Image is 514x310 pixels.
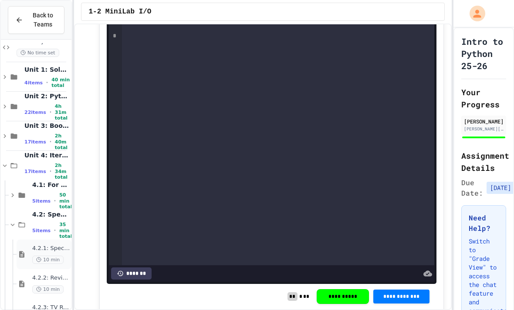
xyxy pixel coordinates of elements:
span: 4.2.2: Review - Specific Ranges [32,274,70,282]
span: • [50,109,51,116]
span: Unit 3: Booleans and Conditionals [24,122,70,130]
h2: Your Progress [461,86,506,110]
h3: Need Help? [469,213,499,233]
span: 4.2.1: Specific Ranges [32,245,70,252]
span: Unit 2: Python Fundamentals [24,92,70,100]
span: 4.2: Specific Ranges [32,210,70,218]
span: 2h 40m total [55,133,70,150]
span: 17 items [24,139,46,145]
span: 5 items [32,228,51,233]
span: 17 items [24,169,46,174]
span: 2h 34m total [55,163,70,180]
span: Unit 4: Iteration and Random Numbers [24,151,70,159]
span: 5 items [32,198,51,204]
span: Unit 1: Solving Problems in Computer Science [24,66,70,73]
span: 50 min total [59,192,72,210]
button: Back to Teams [8,6,64,34]
span: • [54,197,56,204]
span: • [50,168,51,175]
span: 35 min total [59,222,72,239]
span: 1-2 MiniLab I/O [88,7,151,17]
span: • [54,227,56,234]
span: • [46,79,48,86]
div: My Account [460,3,487,23]
h1: Intro to Python 25-26 [461,35,506,72]
span: 4 items [24,80,43,86]
span: Due Date: [461,177,483,198]
div: [PERSON_NAME][EMAIL_ADDRESS][DOMAIN_NAME] [464,126,504,132]
span: No time set [17,49,59,57]
span: 40 min total [51,77,70,88]
div: [PERSON_NAME] [464,117,504,125]
span: Back to Teams [28,11,57,29]
span: 22 items [24,110,46,115]
span: 4.1: For Loops [32,181,70,189]
h2: Assignment Details [461,150,506,174]
span: 10 min [32,256,64,264]
span: • [50,138,51,145]
span: 4h 31m total [55,103,70,121]
span: 10 min [32,285,64,293]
